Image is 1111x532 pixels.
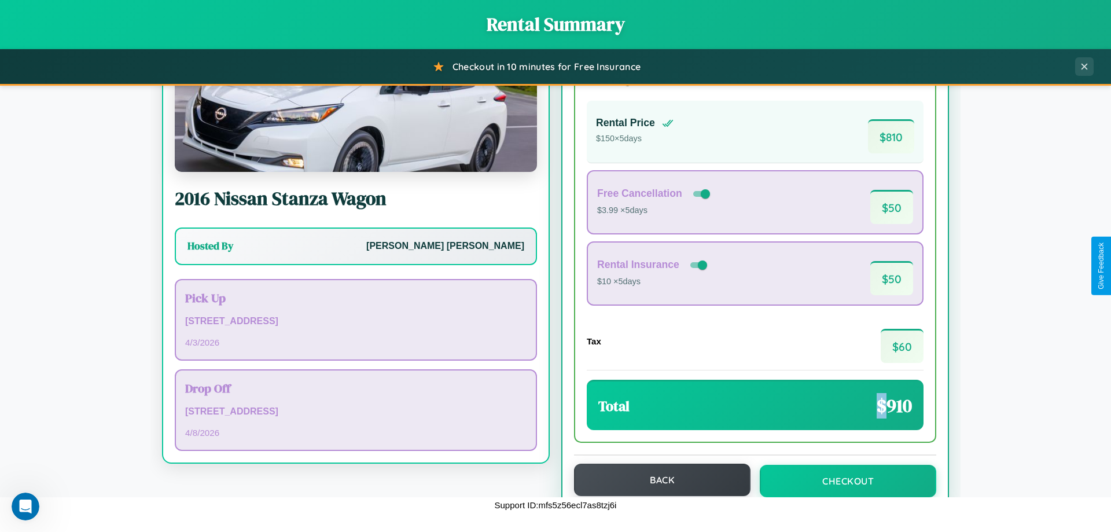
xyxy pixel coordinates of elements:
[185,289,527,306] h3: Pick Up
[868,119,914,153] span: $ 810
[187,239,233,253] h3: Hosted By
[870,261,913,295] span: $ 50
[597,203,712,218] p: $3.99 × 5 days
[597,259,679,271] h4: Rental Insurance
[596,131,674,146] p: $ 150 × 5 days
[596,117,655,129] h4: Rental Price
[574,464,751,496] button: Back
[1097,243,1105,289] div: Give Feedback
[185,380,527,397] h3: Drop Off
[598,397,630,416] h3: Total
[366,238,524,255] p: [PERSON_NAME] [PERSON_NAME]
[877,393,912,419] span: $ 910
[453,61,641,72] span: Checkout in 10 minutes for Free Insurance
[12,12,1099,37] h1: Rental Summary
[760,465,936,497] button: Checkout
[587,336,601,346] h4: Tax
[12,493,39,520] iframe: Intercom live chat
[185,313,527,330] p: [STREET_ADDRESS]
[881,329,924,363] span: $ 60
[175,186,537,211] h2: 2016 Nissan Stanza Wagon
[175,56,537,172] img: Nissan Stanza Wagon
[495,497,617,513] p: Support ID: mfs5z56ecl7as8tzj6i
[185,335,527,350] p: 4 / 3 / 2026
[597,188,682,200] h4: Free Cancellation
[870,190,913,224] span: $ 50
[597,274,709,289] p: $10 × 5 days
[185,403,527,420] p: [STREET_ADDRESS]
[185,425,527,441] p: 4 / 8 / 2026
